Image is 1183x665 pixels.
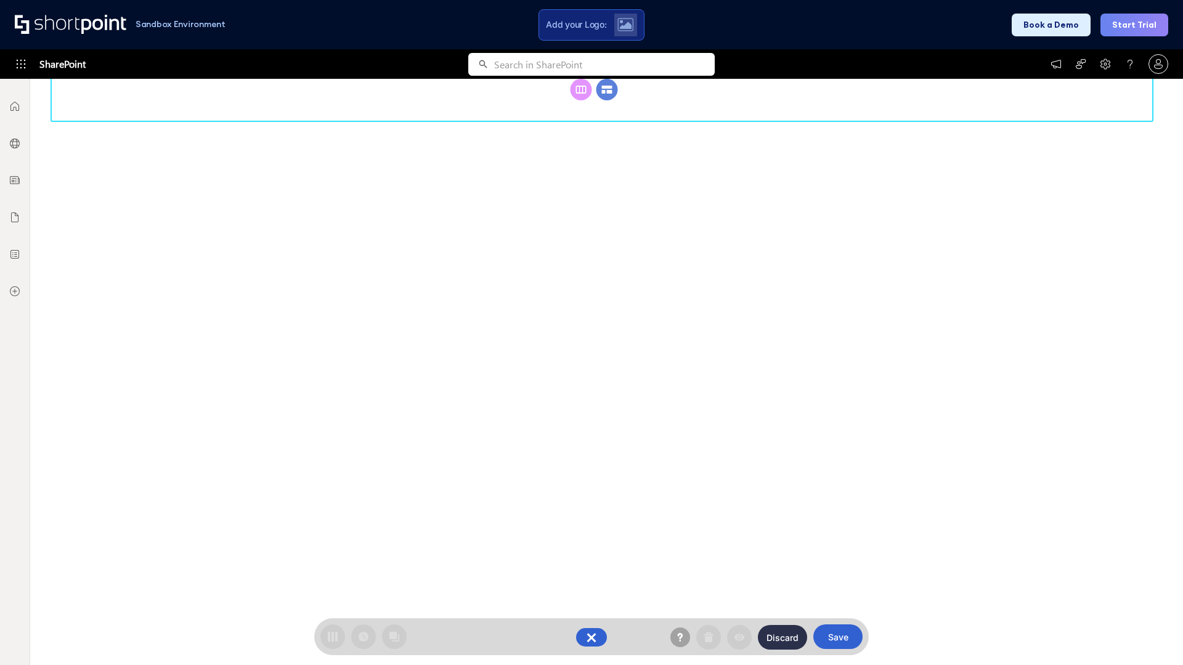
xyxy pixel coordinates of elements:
h1: Sandbox Environment [136,21,226,28]
img: Upload logo [617,18,633,31]
span: Add your Logo: [546,19,606,30]
button: Discard [758,625,807,650]
input: Search in SharePoint [494,53,715,76]
button: Save [813,624,863,649]
iframe: Chat Widget [1121,606,1183,665]
button: Book a Demo [1012,14,1091,36]
span: SharePoint [39,49,86,79]
button: Start Trial [1100,14,1168,36]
